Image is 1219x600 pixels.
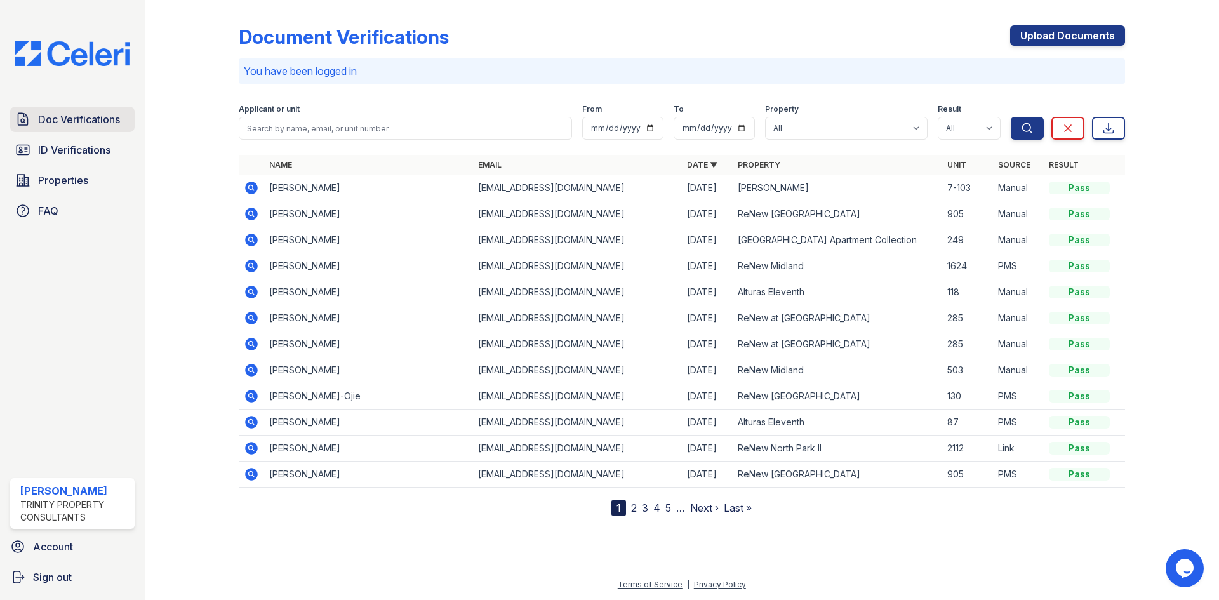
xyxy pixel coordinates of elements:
span: Properties [38,173,88,188]
a: 5 [665,502,671,514]
div: 1 [611,500,626,516]
td: PMS [993,410,1044,436]
td: [EMAIL_ADDRESS][DOMAIN_NAME] [473,331,682,357]
td: 7-103 [942,175,993,201]
td: [PERSON_NAME]-Ojie [264,383,473,410]
td: 905 [942,462,993,488]
div: Pass [1049,286,1110,298]
div: Pass [1049,260,1110,272]
td: 249 [942,227,993,253]
a: FAQ [10,198,135,223]
a: Sign out [5,564,140,590]
td: PMS [993,383,1044,410]
td: [DATE] [682,462,733,488]
td: 130 [942,383,993,410]
td: Manual [993,331,1044,357]
img: CE_Logo_Blue-a8612792a0a2168367f1c8372b55b34899dd931a85d93a1a3d3e32e68fde9ad4.png [5,41,140,66]
label: Property [765,104,799,114]
td: ReNew at [GEOGRAPHIC_DATA] [733,331,942,357]
td: [EMAIL_ADDRESS][DOMAIN_NAME] [473,462,682,488]
td: [PERSON_NAME] [264,331,473,357]
a: ID Verifications [10,137,135,163]
td: [DATE] [682,227,733,253]
td: [EMAIL_ADDRESS][DOMAIN_NAME] [473,357,682,383]
input: Search by name, email, or unit number [239,117,572,140]
td: Alturas Eleventh [733,410,942,436]
p: You have been logged in [244,63,1120,79]
td: 285 [942,305,993,331]
td: Manual [993,357,1044,383]
td: [EMAIL_ADDRESS][DOMAIN_NAME] [473,410,682,436]
td: PMS [993,253,1044,279]
div: Pass [1049,416,1110,429]
td: [PERSON_NAME] [264,201,473,227]
td: [DATE] [682,436,733,462]
td: [DATE] [682,253,733,279]
div: Pass [1049,312,1110,324]
span: ID Verifications [38,142,110,157]
label: To [674,104,684,114]
td: Manual [993,305,1044,331]
a: Account [5,534,140,559]
td: Link [993,436,1044,462]
td: 118 [942,279,993,305]
div: Pass [1049,442,1110,455]
a: Email [478,160,502,170]
td: [DATE] [682,331,733,357]
label: Applicant or unit [239,104,300,114]
td: Alturas Eleventh [733,279,942,305]
td: [DATE] [682,175,733,201]
td: Manual [993,279,1044,305]
td: Manual [993,201,1044,227]
td: Manual [993,175,1044,201]
td: Manual [993,227,1044,253]
a: Terms of Service [618,580,683,589]
td: [PERSON_NAME] [264,279,473,305]
td: PMS [993,462,1044,488]
div: Pass [1049,338,1110,350]
a: Source [998,160,1030,170]
a: Name [269,160,292,170]
div: Pass [1049,468,1110,481]
div: Pass [1049,364,1110,377]
td: [EMAIL_ADDRESS][DOMAIN_NAME] [473,253,682,279]
td: 503 [942,357,993,383]
td: 285 [942,331,993,357]
td: [PERSON_NAME] [264,357,473,383]
td: [EMAIL_ADDRESS][DOMAIN_NAME] [473,201,682,227]
td: ReNew [GEOGRAPHIC_DATA] [733,383,942,410]
td: [PERSON_NAME] [264,410,473,436]
td: [PERSON_NAME] [264,436,473,462]
td: [DATE] [682,410,733,436]
label: From [582,104,602,114]
td: 87 [942,410,993,436]
a: 3 [642,502,648,514]
div: Pass [1049,390,1110,403]
div: Pass [1049,208,1110,220]
td: 905 [942,201,993,227]
td: [EMAIL_ADDRESS][DOMAIN_NAME] [473,227,682,253]
a: Unit [947,160,966,170]
td: [PERSON_NAME] [733,175,942,201]
td: [EMAIL_ADDRESS][DOMAIN_NAME] [473,383,682,410]
a: 4 [653,502,660,514]
td: ReNew [GEOGRAPHIC_DATA] [733,201,942,227]
a: Privacy Policy [694,580,746,589]
a: 2 [631,502,637,514]
td: [EMAIL_ADDRESS][DOMAIN_NAME] [473,279,682,305]
td: ReNew Midland [733,253,942,279]
a: Last » [724,502,752,514]
td: ReNew Midland [733,357,942,383]
td: [EMAIL_ADDRESS][DOMAIN_NAME] [473,436,682,462]
a: Doc Verifications [10,107,135,132]
td: [DATE] [682,357,733,383]
div: Document Verifications [239,25,449,48]
span: Sign out [33,570,72,585]
div: Pass [1049,182,1110,194]
a: Date ▼ [687,160,717,170]
a: Upload Documents [1010,25,1125,46]
td: [EMAIL_ADDRESS][DOMAIN_NAME] [473,305,682,331]
td: [DATE] [682,279,733,305]
div: Pass [1049,234,1110,246]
